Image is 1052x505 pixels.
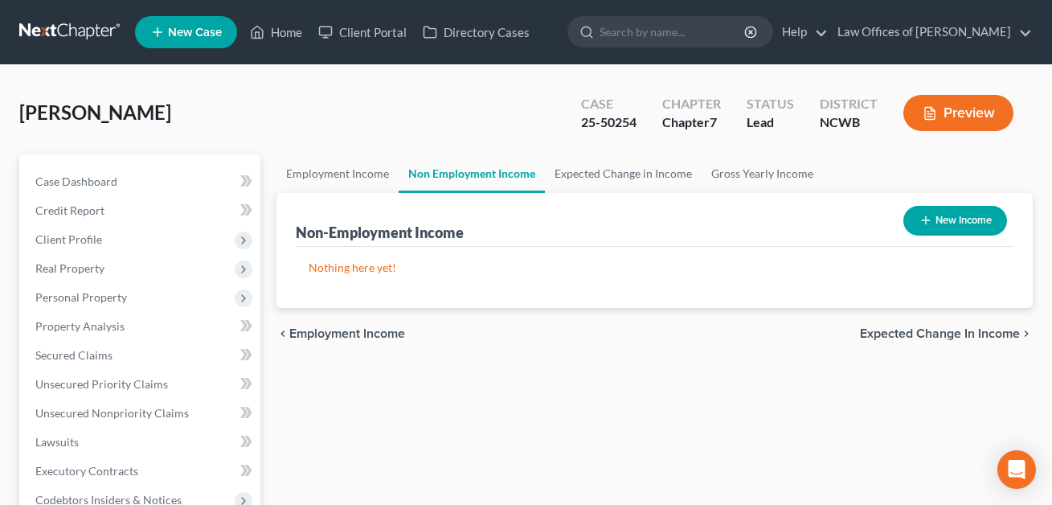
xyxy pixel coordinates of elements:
[860,327,1033,340] button: Expected Change in Income chevron_right
[23,428,260,457] a: Lawsuits
[415,18,538,47] a: Directory Cases
[903,206,1007,236] button: New Income
[23,457,260,486] a: Executory Contracts
[35,203,104,217] span: Credit Report
[747,113,794,132] div: Lead
[276,327,289,340] i: chevron_left
[35,290,127,304] span: Personal Property
[289,327,405,340] span: Employment Income
[662,95,721,113] div: Chapter
[23,196,260,225] a: Credit Report
[820,95,878,113] div: District
[581,95,637,113] div: Case
[276,154,399,193] a: Employment Income
[296,223,464,242] div: Non-Employment Income
[829,18,1032,47] a: Law Offices of [PERSON_NAME]
[820,113,878,132] div: NCWB
[545,154,702,193] a: Expected Change in Income
[23,399,260,428] a: Unsecured Nonpriority Claims
[35,232,102,246] span: Client Profile
[35,348,113,362] span: Secured Claims
[710,114,717,129] span: 7
[747,95,794,113] div: Status
[35,406,189,420] span: Unsecured Nonpriority Claims
[860,327,1020,340] span: Expected Change in Income
[399,154,545,193] a: Non Employment Income
[309,260,1001,276] p: Nothing here yet!
[23,312,260,341] a: Property Analysis
[276,327,405,340] button: chevron_left Employment Income
[35,377,168,391] span: Unsecured Priority Claims
[774,18,828,47] a: Help
[310,18,415,47] a: Client Portal
[19,101,171,124] span: [PERSON_NAME]
[23,167,260,196] a: Case Dashboard
[1020,327,1033,340] i: chevron_right
[35,319,125,333] span: Property Analysis
[168,27,222,39] span: New Case
[35,464,138,478] span: Executory Contracts
[702,154,823,193] a: Gross Yearly Income
[997,450,1036,489] div: Open Intercom Messenger
[581,113,637,132] div: 25-50254
[35,435,79,449] span: Lawsuits
[35,174,117,188] span: Case Dashboard
[242,18,310,47] a: Home
[35,261,104,275] span: Real Property
[662,113,721,132] div: Chapter
[23,370,260,399] a: Unsecured Priority Claims
[600,17,747,47] input: Search by name...
[903,95,1013,131] button: Preview
[23,341,260,370] a: Secured Claims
